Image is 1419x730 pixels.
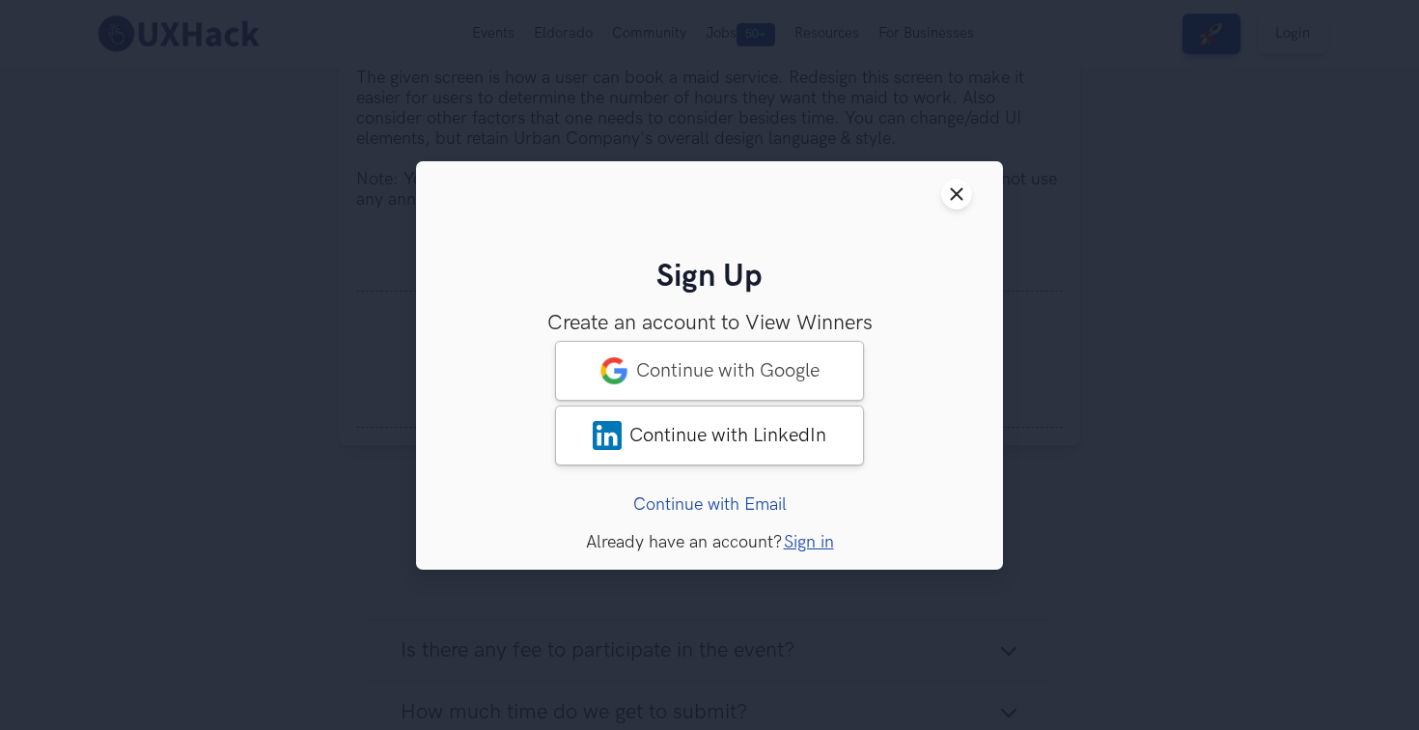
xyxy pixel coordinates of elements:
[447,310,972,335] h3: Create an account to View Winners
[633,493,787,514] a: Continue with Email
[555,405,864,464] a: LinkedInContinue with LinkedIn
[629,423,826,446] span: Continue with LinkedIn
[593,420,622,449] img: LinkedIn
[555,340,864,400] a: googleContinue with Google
[784,531,834,551] a: Sign in
[586,531,782,551] span: Already have an account?
[447,259,972,296] h2: Sign Up
[599,355,628,384] img: google
[636,358,820,381] span: Continue with Google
